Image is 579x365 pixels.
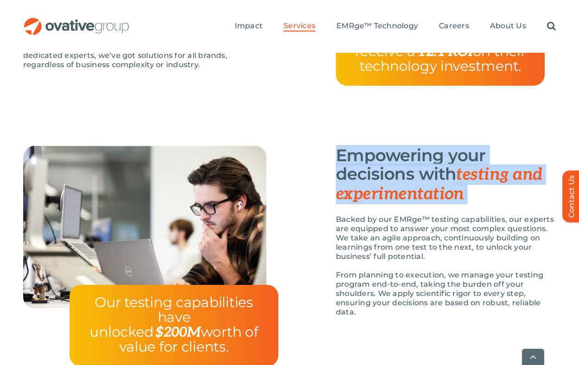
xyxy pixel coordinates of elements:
a: EMRge™ Technology [336,21,418,31]
span: testing and experimentation [336,164,542,204]
span: Impact [235,21,263,31]
p: Backed by our EMRge™ testing capabilities, our experts are equipped to answer your most complex q... [336,215,556,261]
a: Impact [235,21,263,31]
span: worth of value for clients. [119,323,258,355]
img: Measurement – Testing and Experimentation [23,146,266,308]
span: on their technology investment. [360,43,526,75]
a: Careers [439,21,469,31]
a: OG_Full_horizontal_RGB [23,17,130,25]
a: Services [283,21,315,31]
nav: Menu [235,12,556,41]
a: Search [547,21,556,31]
span: $200M [155,324,201,341]
span: Our testing capabilities have unlocked [90,294,253,340]
p: From planning to execution, we manage your testing program end-to-end, taking the burden off your... [336,271,556,317]
a: About Us [490,21,526,31]
h3: Empowering your decisions with [336,146,556,203]
span: Services [283,21,315,31]
span: EMRge™ Technology [336,21,418,31]
span: About Us [490,21,526,31]
span: Careers [439,21,469,31]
